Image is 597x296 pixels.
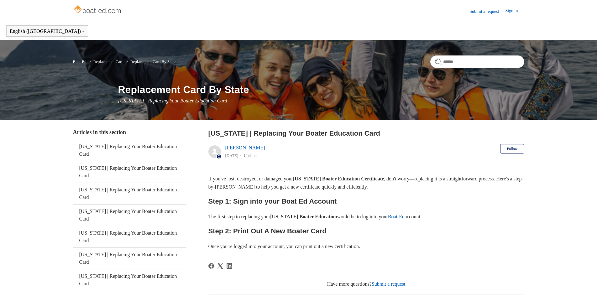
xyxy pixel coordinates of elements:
a: [US_STATE] | Replacing Your Boater Education Card [73,226,186,247]
a: Replacement Card By State [130,59,175,64]
button: Follow Article [500,144,524,153]
button: English ([GEOGRAPHIC_DATA]) [10,29,85,34]
li: Updated [244,153,258,158]
input: Search [430,55,524,68]
img: Boat-Ed Help Center home page [73,4,123,16]
a: [US_STATE] | Replacing Your Boater Education Card [73,161,186,183]
a: Replacement Card [93,59,123,64]
a: Boat-Ed [73,59,86,64]
svg: Share this page on LinkedIn [227,263,232,269]
a: Boat-Ed [388,214,405,219]
strong: [US_STATE] Boater Education [270,214,337,219]
span: [US_STATE] | Replacing Your Boater Education Card [118,98,227,103]
a: [US_STATE] | Replacing Your Boater Education Card [73,140,186,161]
h2: Step 1: Sign into your Boat Ed Account [208,196,524,207]
h2: Missouri | Replacing Your Boater Education Card [208,128,524,138]
h1: Replacement Card By State [118,82,524,97]
a: [US_STATE] | Replacing Your Boater Education Card [73,183,186,204]
a: [PERSON_NAME] [225,145,265,150]
a: [US_STATE] | Replacing Your Boater Education Card [73,269,186,291]
a: Facebook [208,263,214,269]
a: Sign in [505,8,524,15]
li: Replacement Card By State [124,59,175,64]
li: Boat-Ed [73,59,88,64]
strong: [US_STATE] Boater Education Certificate [293,176,384,181]
h2: Step 2: Print Out A New Boater Card [208,226,524,236]
a: [US_STATE] | Replacing Your Boater Education Card [73,205,186,226]
a: LinkedIn [227,263,232,269]
p: If you've lost, destroyed, or damaged your , don't worry—replacing it is a straightforward proces... [208,175,524,191]
p: The first step to replacing your would be to log into your account. [208,213,524,221]
a: X Corp [217,263,223,269]
a: [US_STATE] | Replacing Your Boater Education Card [73,248,186,269]
svg: Share this page on X Corp [217,263,223,269]
li: Replacement Card [87,59,124,64]
time: 05/22/2024, 09:53 [225,153,238,158]
p: Once you're logged into your account, you can print out a new certification. [208,242,524,251]
a: Submit a request [469,8,505,15]
a: Submit a request [372,281,406,287]
div: Have more questions? [208,280,524,288]
span: Articles in this section [73,129,126,135]
svg: Share this page on Facebook [208,263,214,269]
